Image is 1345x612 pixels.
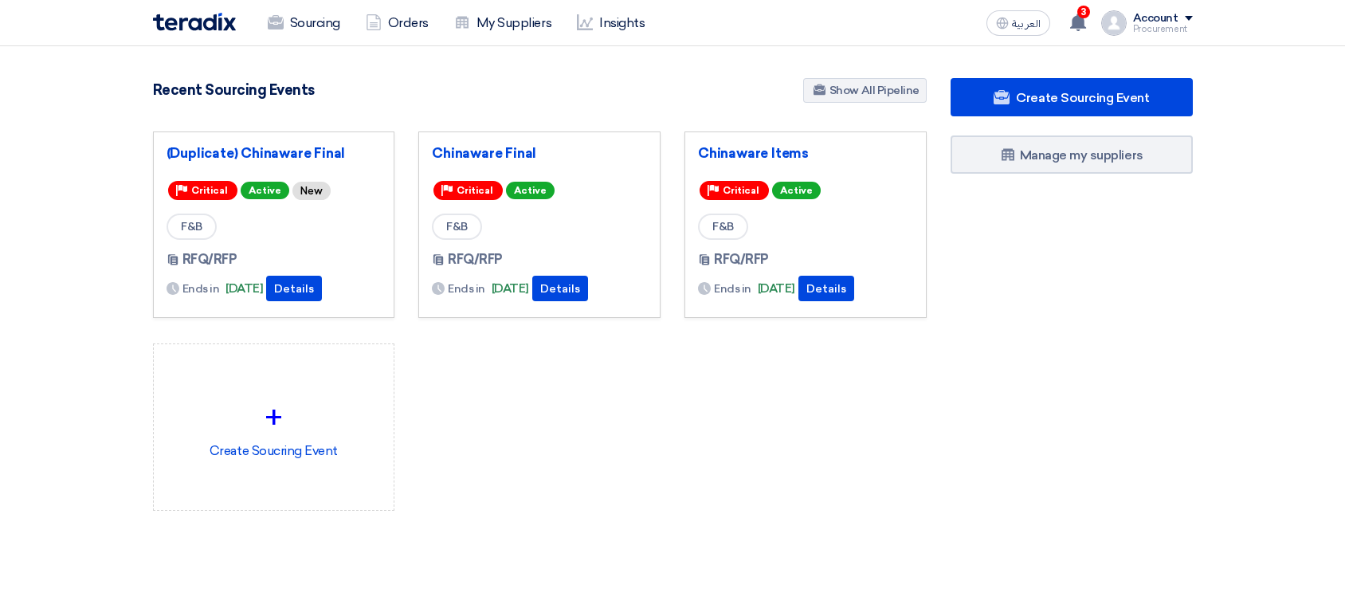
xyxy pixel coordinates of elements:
[448,250,503,269] span: RFQ/RFP
[1101,10,1127,36] img: profile_test.png
[167,394,382,441] div: +
[1133,25,1193,33] div: Procurement
[167,145,382,161] a: (Duplicate) Chinaware Final
[191,185,228,196] span: Critical
[1012,18,1041,29] span: العربية
[564,6,657,41] a: Insights
[255,6,353,41] a: Sourcing
[167,357,382,497] div: Create Soucring Event
[153,13,236,31] img: Teradix logo
[758,280,795,298] span: [DATE]
[153,81,315,99] h4: Recent Sourcing Events
[1016,90,1149,105] span: Create Sourcing Event
[986,10,1050,36] button: العربية
[492,280,529,298] span: [DATE]
[698,145,913,161] a: Chinaware Items
[798,276,854,301] button: Details
[225,280,263,298] span: [DATE]
[532,276,588,301] button: Details
[1077,6,1090,18] span: 3
[714,280,751,297] span: Ends in
[448,280,485,297] span: Ends in
[951,135,1193,174] a: Manage my suppliers
[1133,12,1178,25] div: Account
[723,185,759,196] span: Critical
[432,145,647,161] a: Chinaware Final
[167,214,217,240] span: F&B
[241,182,289,199] span: Active
[353,6,441,41] a: Orders
[292,182,331,200] div: New
[182,280,220,297] span: Ends in
[714,250,769,269] span: RFQ/RFP
[457,185,493,196] span: Critical
[182,250,237,269] span: RFQ/RFP
[432,214,482,240] span: F&B
[266,276,322,301] button: Details
[506,182,555,199] span: Active
[772,182,821,199] span: Active
[698,214,748,240] span: F&B
[803,78,927,103] a: Show All Pipeline
[441,6,564,41] a: My Suppliers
